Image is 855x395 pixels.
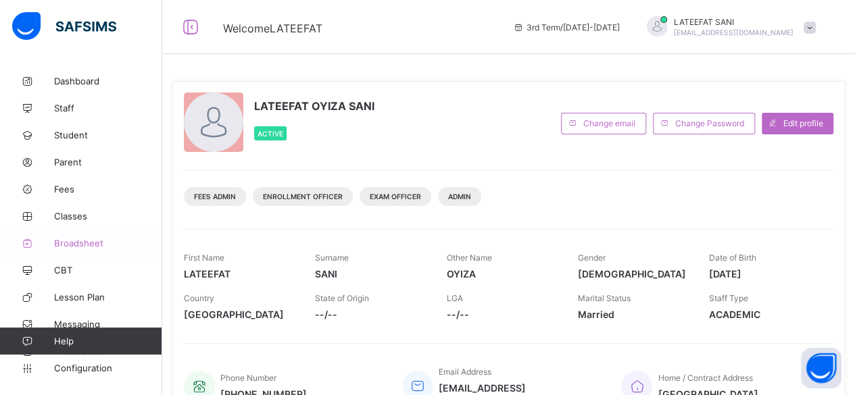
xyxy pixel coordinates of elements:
[446,268,557,280] span: OYIZA
[438,367,491,377] span: Email Address
[513,22,620,32] span: session/term information
[658,373,752,383] span: Home / Contract Address
[578,293,631,303] span: Marital Status
[446,293,462,303] span: LGA
[223,22,322,35] span: Welcome LATEEFAT
[54,363,162,373] span: Configuration
[54,130,162,140] span: Student
[184,268,295,280] span: LATEEFAT
[54,76,162,86] span: Dashboard
[446,309,557,320] span: --/--
[674,17,793,27] span: LATEEFAT SANI
[54,103,162,113] span: Staff
[709,268,820,280] span: [DATE]
[12,12,116,41] img: safsims
[578,268,689,280] span: [DEMOGRAPHIC_DATA]
[578,309,689,320] span: Married
[54,319,162,330] span: Messaging
[54,336,162,346] span: Help
[709,309,820,320] span: ACADEMIC
[633,16,823,38] div: LATEEFATSANI
[184,309,295,320] span: [GEOGRAPHIC_DATA]
[675,118,744,128] span: Change Password
[315,253,349,263] span: Surname
[54,238,162,248] span: Broadsheet
[709,253,756,263] span: Date of Birth
[258,130,283,138] span: Active
[220,373,276,383] span: Phone Number
[709,293,748,303] span: Staff Type
[783,118,823,128] span: Edit profile
[801,348,841,388] button: Open asap
[263,192,343,201] span: Enrollment Officer
[54,157,162,167] span: Parent
[315,293,369,303] span: State of Origin
[54,211,162,221] span: Classes
[54,292,162,302] span: Lesson Plan
[578,253,606,263] span: Gender
[674,28,793,36] span: [EMAIL_ADDRESS][DOMAIN_NAME]
[448,192,471,201] span: Admin
[54,265,162,275] span: CBT
[370,192,421,201] span: Exam Officer
[184,253,224,263] span: First Name
[254,99,374,113] span: LATEEFAT OYIZA SANI
[315,309,426,320] span: --/--
[446,253,491,263] span: Other Name
[54,184,162,194] span: Fees
[184,293,214,303] span: Country
[583,118,635,128] span: Change email
[315,268,426,280] span: SANI
[194,192,236,201] span: Fees Admin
